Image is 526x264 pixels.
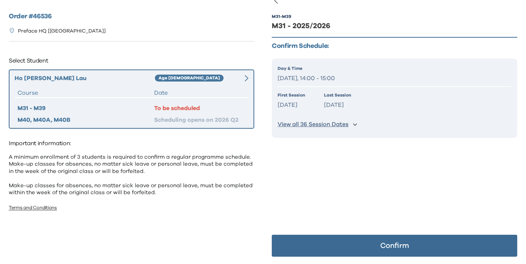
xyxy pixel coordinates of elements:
div: Scheduling opens on 2026 Q2 [154,116,245,124]
p: Important information: [9,137,254,149]
p: Preface HQ [[GEOGRAPHIC_DATA]] [18,27,106,35]
button: View all 36 Session Dates [278,118,511,131]
button: Confirm [272,235,517,257]
p: [DATE] [324,100,351,110]
p: Select Student [9,55,254,67]
div: M31 - 2025/2026 [272,21,517,31]
p: [DATE], 14:00 - 15:00 [278,73,511,84]
p: First Session [278,92,305,98]
div: To be scheduled [154,104,245,113]
p: Day & Time [278,65,511,72]
p: Last Session [324,92,351,98]
p: Confirm Schedule: [272,42,517,50]
div: Date [154,88,245,97]
p: [DATE] [278,100,305,110]
div: M31 - M39 [272,14,291,19]
a: Terms and Conditions [9,205,57,210]
div: Age [DEMOGRAPHIC_DATA] [155,75,224,82]
div: Course [18,88,154,97]
p: View all 36 Session Dates [278,121,348,128]
div: M31 - M39 [18,104,154,113]
div: M40, M40A, M40B [18,116,154,124]
p: A minimum enrollment of 3 students is required to confirm a regular programme schedule. Make-up c... [9,154,254,196]
h2: Order # 46536 [9,12,254,22]
p: Confirm [380,242,409,249]
div: Ho [PERSON_NAME] Lau [15,74,155,83]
